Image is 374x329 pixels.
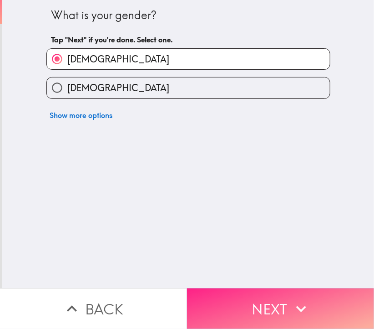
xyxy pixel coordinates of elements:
span: [DEMOGRAPHIC_DATA] [67,53,169,66]
button: [DEMOGRAPHIC_DATA] [47,49,330,69]
h6: Tap "Next" if you're done. Select one. [51,35,325,45]
button: Show more options [46,106,116,124]
span: [DEMOGRAPHIC_DATA] [67,82,169,94]
div: What is your gender? [51,8,325,23]
button: [DEMOGRAPHIC_DATA] [47,77,330,98]
button: Next [187,288,374,329]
